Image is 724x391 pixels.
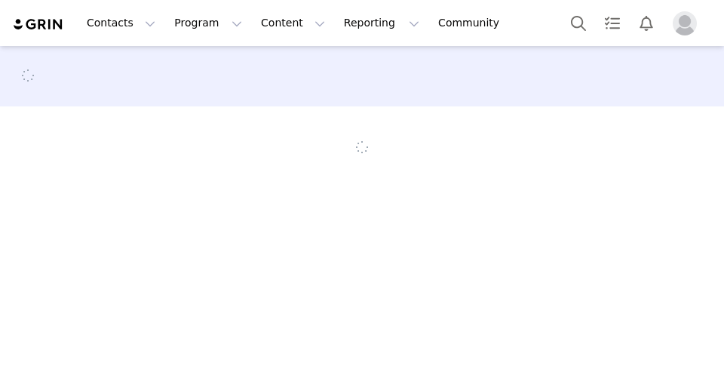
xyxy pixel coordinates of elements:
button: Notifications [630,6,663,40]
button: Search [562,6,595,40]
a: Community [429,6,515,40]
img: grin logo [12,17,65,32]
button: Reporting [335,6,428,40]
button: Profile [664,11,712,35]
button: Content [252,6,334,40]
button: Contacts [78,6,164,40]
button: Program [165,6,251,40]
img: placeholder-profile.jpg [673,11,697,35]
a: Tasks [596,6,629,40]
